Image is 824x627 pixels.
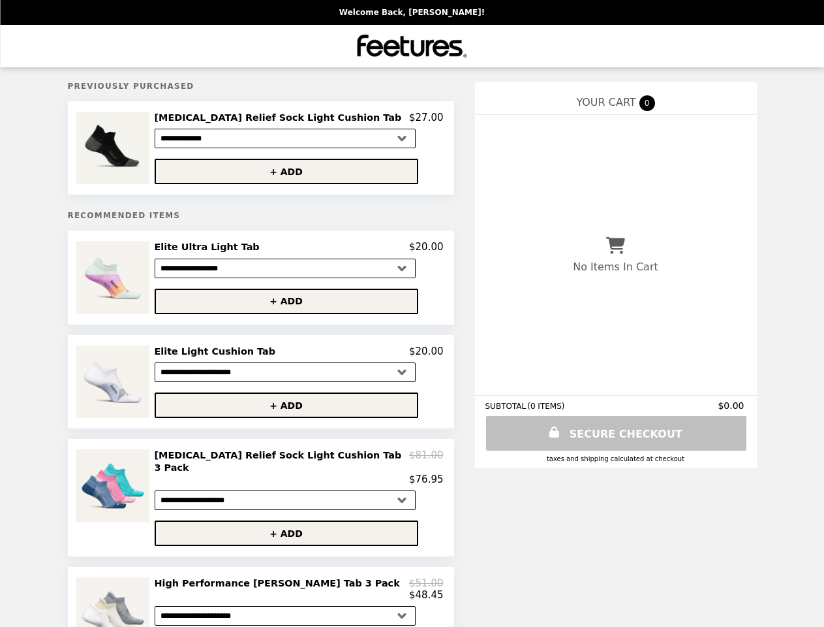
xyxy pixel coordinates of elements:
[485,455,746,462] div: Taxes and Shipping calculated at checkout
[155,521,418,546] button: + ADD
[155,289,418,314] button: + ADD
[76,346,152,418] img: Elite Light Cushion Tab
[409,474,444,485] p: $76.95
[409,577,444,589] p: $51.00
[68,82,454,91] h5: Previously Purchased
[155,449,410,474] h2: [MEDICAL_DATA] Relief Sock Light Cushion Tab 3 Pack
[639,95,655,111] span: 0
[155,393,418,418] button: + ADD
[76,112,152,184] img: Plantar Fasciitis Relief Sock Light Cushion Tab
[409,112,444,123] p: $27.00
[155,129,416,148] select: Select a product variant
[358,33,467,59] img: Brand Logo
[155,577,405,589] h2: High Performance [PERSON_NAME] Tab 3 Pack
[527,402,564,411] span: ( 0 ITEMS )
[573,261,658,273] p: No Items In Cart
[576,96,635,108] span: YOUR CART
[76,241,152,313] img: Elite Ultra Light Tab
[76,449,153,522] img: Plantar Fasciitis Relief Sock Light Cushion Tab 3 Pack
[409,449,444,474] p: $81.00
[68,211,454,220] h5: Recommended Items
[718,400,746,411] span: $0.00
[155,112,407,123] h2: [MEDICAL_DATA] Relief Sock Light Cushion Tab
[155,159,418,184] button: + ADD
[155,606,416,626] select: Select a product variant
[155,490,416,510] select: Select a product variant
[409,241,444,253] p: $20.00
[339,8,485,17] p: Welcome Back, [PERSON_NAME]!
[485,402,528,411] span: SUBTOTAL
[155,241,265,253] h2: Elite Ultra Light Tab
[409,589,444,601] p: $48.45
[155,259,416,278] select: Select a product variant
[155,362,416,382] select: Select a product variant
[409,346,444,357] p: $20.00
[155,346,281,357] h2: Elite Light Cushion Tab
